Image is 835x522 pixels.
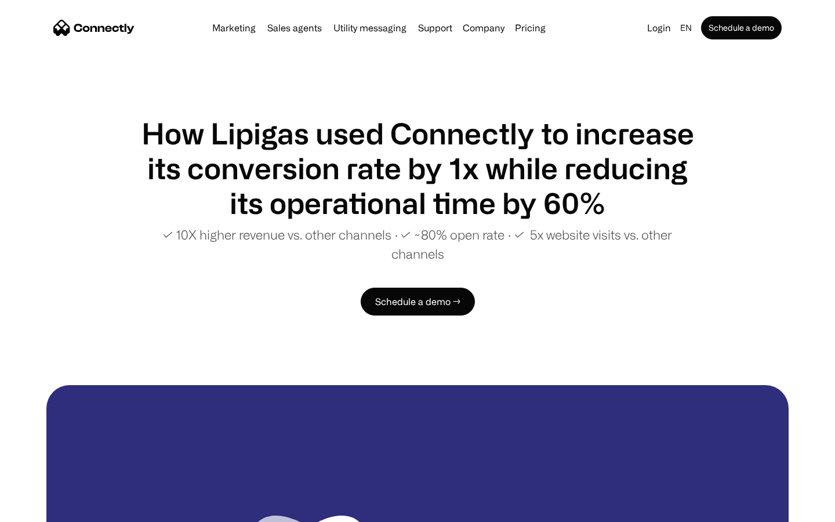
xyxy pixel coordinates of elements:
h1: How Lipigas used Connectly to increase its conversion rate by 1x while reducing its operational t... [139,116,696,220]
div: en [680,20,692,36]
a: Support [413,23,457,32]
a: Schedule a demo [701,16,782,39]
a: home [53,19,135,37]
a: Schedule a demo → [361,288,475,316]
p: ✓ 10X higher revenue vs. other channels ∙ ✓ ~80% open rate ∙ ✓ 5x website visits vs. other channels [139,225,696,263]
ul: Language list [23,502,70,518]
a: Pricing [510,23,550,32]
a: Sales agents [263,23,326,32]
div: en [676,20,699,36]
aside: Language selected: English [12,501,70,518]
div: Company [459,20,508,36]
div: Company [463,20,504,36]
a: Login [642,20,676,36]
a: Utility messaging [329,23,411,32]
a: Marketing [208,23,260,32]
